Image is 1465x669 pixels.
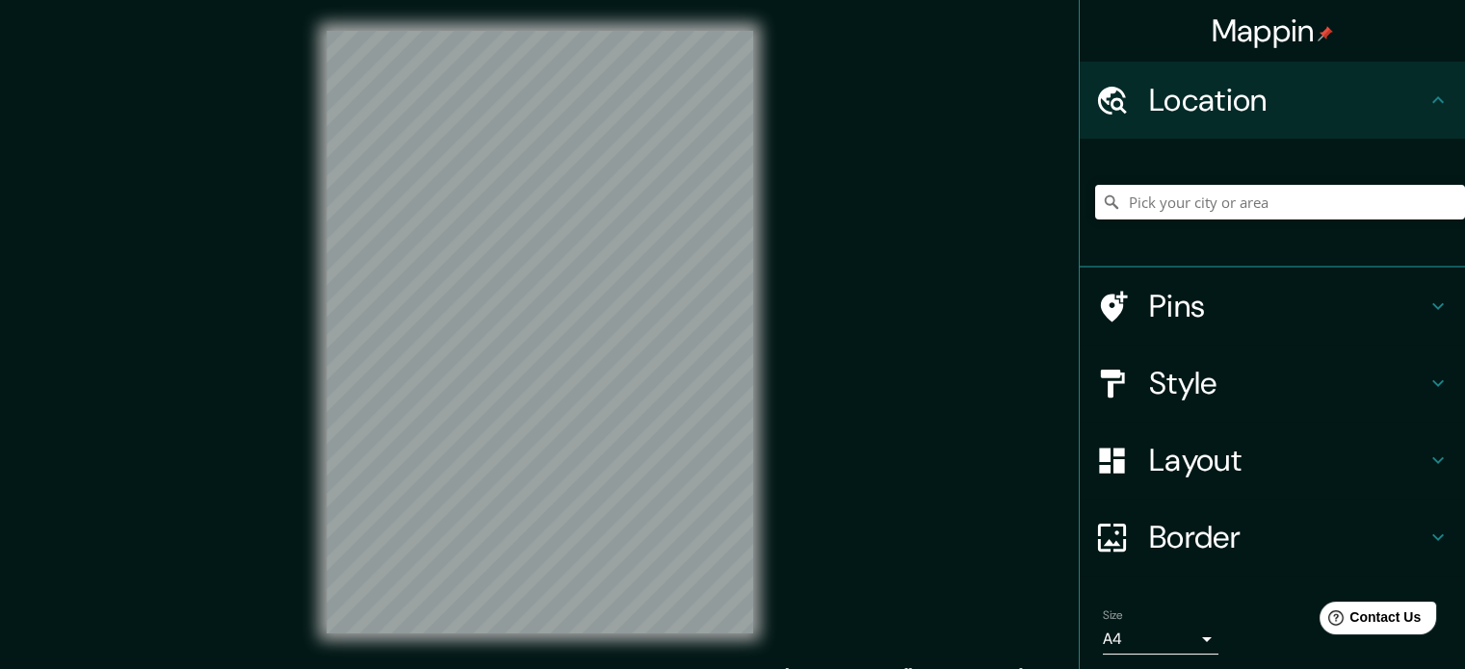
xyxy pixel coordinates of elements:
[1149,81,1426,119] h4: Location
[1080,345,1465,422] div: Style
[1212,12,1334,50] h4: Mappin
[1080,62,1465,139] div: Location
[1318,26,1333,41] img: pin-icon.png
[1149,287,1426,325] h4: Pins
[1080,422,1465,499] div: Layout
[1103,607,1123,624] label: Size
[1103,624,1218,655] div: A4
[1080,499,1465,576] div: Border
[1149,441,1426,479] h4: Layout
[1095,185,1465,219] input: Pick your city or area
[327,31,753,633] canvas: Map
[1149,364,1426,402] h4: Style
[1080,268,1465,345] div: Pins
[1149,518,1426,556] h4: Border
[1294,594,1444,648] iframe: Help widget launcher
